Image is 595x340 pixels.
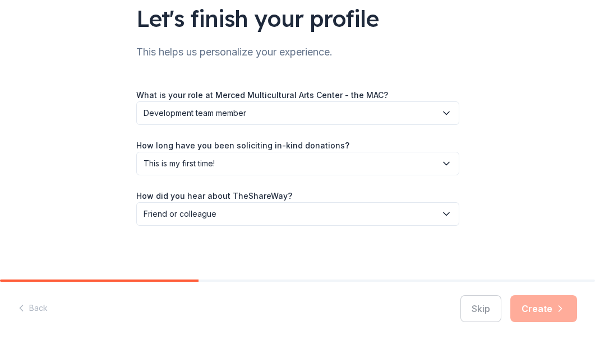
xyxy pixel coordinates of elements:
[136,140,349,151] label: How long have you been soliciting in-kind donations?
[144,106,436,120] span: Development team member
[144,207,436,221] span: Friend or colleague
[136,202,459,226] button: Friend or colleague
[136,101,459,125] button: Development team member
[136,190,292,202] label: How did you hear about TheShareWay?
[144,157,436,170] span: This is my first time!
[136,152,459,175] button: This is my first time!
[136,43,459,61] div: This helps us personalize your experience.
[136,90,388,101] label: What is your role at Merced Multicultural Arts Center - the MAC?
[136,3,459,34] div: Let's finish your profile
